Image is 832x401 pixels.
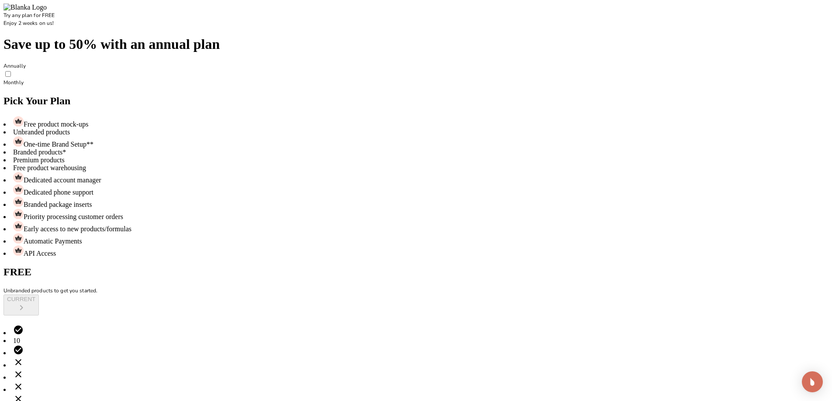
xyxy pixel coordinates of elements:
li: Priority processing customer orders [3,209,829,221]
h1: Save up to 50% with an annual plan [3,36,829,52]
li: 10 [3,337,829,345]
li: Automatic Payments [3,233,829,245]
p: Annually [3,62,829,70]
p: Unbranded products to get you started. [3,287,829,295]
h1: Pick Your Plan [3,95,829,107]
p: Monthly [3,79,829,86]
li: Dedicated account manager [3,172,829,184]
li: Branded products* [3,148,829,156]
li: API Access [3,245,829,257]
li: Early access to new products/formulas [3,221,829,233]
li: Unbranded products [3,128,829,136]
li: Free product warehousing [3,164,829,172]
p: Enjoy 2 weeks on us! [3,19,829,27]
img: Blanka Logo [3,3,47,11]
li: One-time Brand Setup** [3,136,829,148]
li: Free product mock-ups [3,116,829,128]
div: CURRENT [7,296,35,302]
div: Open Intercom Messenger [802,371,823,392]
li: Premium products [3,156,829,164]
li: Dedicated phone support [3,184,829,196]
li: Branded package inserts [3,196,829,209]
p: Try any plan for FREE [3,11,829,19]
h1: FREE [3,266,829,278]
button: CURRENT [3,295,39,315]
